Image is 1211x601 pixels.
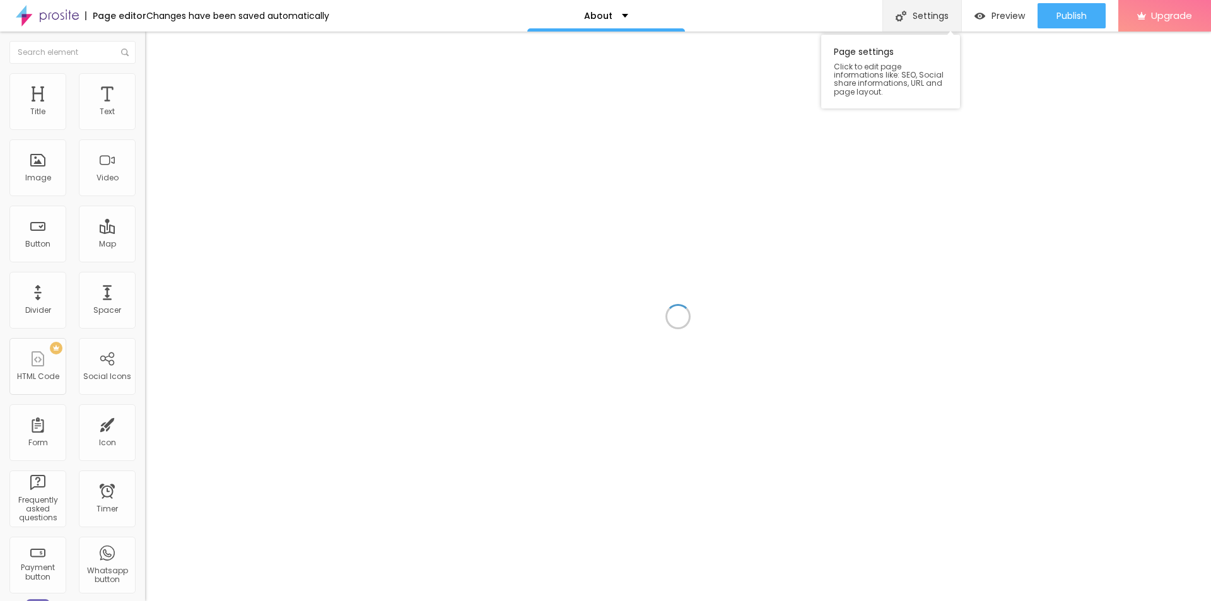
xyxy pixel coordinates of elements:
span: Upgrade [1151,10,1192,21]
div: Map [99,240,116,248]
button: Preview [962,3,1038,28]
div: Spacer [93,306,121,315]
span: Publish [1056,11,1087,21]
div: Image [25,173,51,182]
button: Publish [1038,3,1106,28]
div: Social Icons [83,372,131,381]
div: Whatsapp button [82,566,132,585]
div: Payment button [13,563,62,581]
div: Button [25,240,50,248]
input: Search element [9,41,136,64]
div: Form [28,438,48,447]
div: Frequently asked questions [13,496,62,523]
div: Icon [99,438,116,447]
div: Divider [25,306,51,315]
div: Video [97,173,119,182]
div: Page settings [821,35,960,108]
img: view-1.svg [974,11,985,21]
div: Title [30,107,45,116]
img: Icone [121,49,129,56]
p: About [584,11,612,20]
div: HTML Code [17,372,59,381]
span: Click to edit page informations like: SEO, Social share informations, URL and page layout. [834,62,947,96]
div: Changes have been saved automatically [146,11,329,20]
span: Preview [992,11,1025,21]
div: Timer [97,505,118,513]
img: Icone [896,11,906,21]
div: Page editor [85,11,146,20]
div: Text [100,107,115,116]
